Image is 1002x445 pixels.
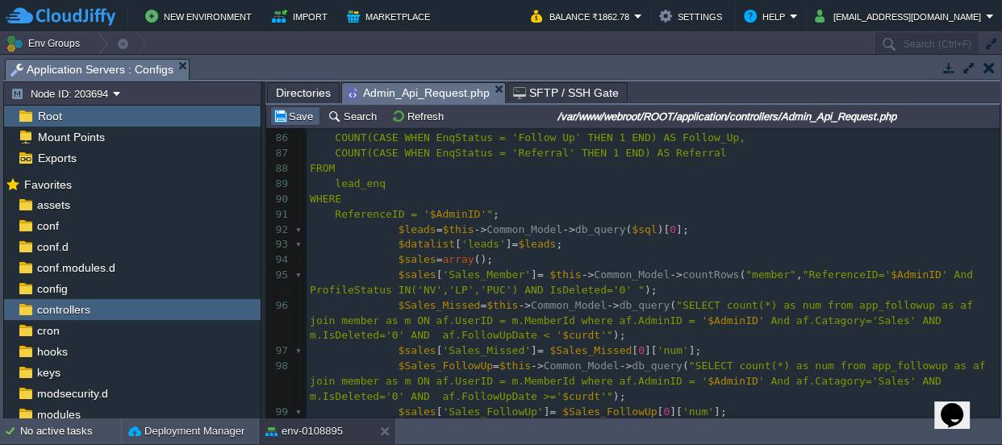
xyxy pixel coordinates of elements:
[708,314,758,326] span: $AdminID
[276,83,331,102] span: Directories
[399,238,455,250] span: $datalist
[537,344,544,356] span: =
[35,109,65,123] span: Root
[399,253,436,265] span: $sales
[531,299,607,311] span: Common_Model
[399,268,436,281] span: $sales
[613,390,626,402] span: );
[531,360,544,372] span: ->
[506,238,512,250] span: ]
[34,323,62,338] a: cron
[442,223,474,235] span: $this
[683,360,689,372] span: (
[272,6,332,26] button: Import
[6,32,86,55] button: Env Groups
[670,223,676,235] span: 0
[744,6,790,26] button: Help
[442,268,531,281] span: 'Sales_Member'
[658,223,670,235] span: )[
[21,177,74,192] span: Favorites
[486,223,562,235] span: Common_Model
[10,60,173,80] span: Application Servers : Configs
[607,299,620,311] span: ->
[266,237,292,252] div: 93
[594,268,670,281] span: Common_Model
[575,223,626,235] span: db_query
[347,83,490,103] span: Admin_Api_Request.php
[556,238,562,250] span: ;
[347,6,435,26] button: Marketplace
[659,6,727,26] button: Settings
[34,281,70,296] a: config
[632,344,638,356] span: [
[34,198,73,212] a: assets
[670,268,683,281] span: ->
[531,268,537,281] span: ]
[600,329,613,341] span: '"
[266,207,292,222] div: 91
[708,375,758,387] span: $AdminID
[499,360,531,372] span: $this
[310,299,979,326] span: "SELECT count(*) as num from app_followup as af join member as m ON af.UserID = m.MemberId where ...
[745,268,796,281] span: "member"
[335,177,386,189] span: lead_enq
[562,329,600,341] span: $curdt
[399,360,493,372] span: $Sales_FollowUp
[461,238,506,250] span: 'leads'
[658,344,689,356] span: 'num'
[796,268,803,281] span: ,
[35,151,79,165] a: Exports
[613,329,626,341] span: );
[474,253,493,265] span: ();
[549,405,556,418] span: =
[399,299,481,311] span: $Sales_Missed
[335,117,708,129] span: COUNT(CASE WHEN EnqStatus = 'Missed' THEN 1 END) AS Missed,
[266,177,292,192] div: 89
[266,405,292,420] div: 99
[266,192,292,207] div: 90
[689,344,702,356] span: ];
[310,375,948,402] span: ' And af.Catagory='Sales' AND m.IsDeleted='0' AND af.FollowUpDate >='
[335,131,745,143] span: COUNT(CASE WHEN EnqStatus = 'Follow Up' THEN 1 END) AS Follow_Up,
[20,418,121,444] div: No active tasks
[436,405,443,418] span: [
[803,268,891,281] span: "ReferenceID='
[266,161,292,177] div: 88
[676,223,689,235] span: ];
[399,344,436,356] span: $sales
[518,299,531,311] span: ->
[34,218,61,233] span: conf
[632,360,683,372] span: db_query
[549,344,632,356] span: $Sales_Missed
[34,407,83,422] a: modules
[645,344,658,356] span: ][
[474,223,487,235] span: ->
[632,223,657,235] span: $sql
[442,344,531,356] span: 'Sales_Missed'
[310,268,979,296] span: ' And ProfileStatus IN('NV','LP','PUC') AND IsDeleted='0' "
[34,260,118,275] a: conf.modules.d
[35,130,107,144] a: Mount Points
[310,193,341,205] span: WHERE
[455,238,461,250] span: [
[600,390,613,402] span: '"
[480,208,493,220] span: '"
[442,405,543,418] span: 'Sales_FollowUp'
[562,223,575,235] span: ->
[436,253,443,265] span: =
[549,268,581,281] span: $this
[670,405,683,418] span: ][
[266,252,292,268] div: 94
[511,238,518,250] span: =
[480,299,486,311] span: =
[518,238,556,250] span: $leads
[442,253,474,265] span: array
[265,423,343,439] button: env-0108895
[436,268,443,281] span: [
[34,344,70,359] a: hooks
[145,6,257,26] button: New Environment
